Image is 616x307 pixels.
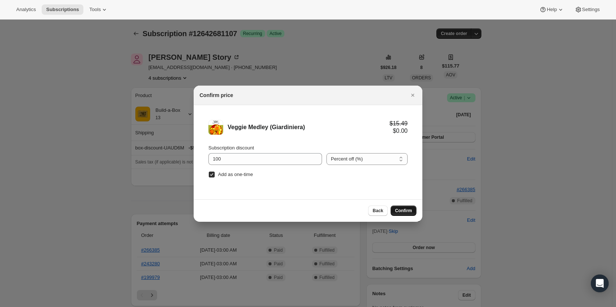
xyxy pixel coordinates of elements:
button: Confirm [391,206,416,216]
div: Open Intercom Messenger [591,275,609,292]
button: Tools [85,4,113,15]
button: Back [368,206,388,216]
button: Close [408,90,418,100]
span: Help [547,7,557,13]
button: Analytics [12,4,40,15]
div: Veggie Medley (Giardiniera) [228,124,390,131]
button: Settings [570,4,604,15]
span: Tools [89,7,101,13]
span: Back [373,208,383,214]
span: Subscription discount [208,145,254,151]
h2: Confirm price [200,92,233,99]
button: Help [535,4,568,15]
span: Add as one-time [218,172,253,177]
span: Subscriptions [46,7,79,13]
span: Analytics [16,7,36,13]
div: $0.00 [390,127,408,135]
img: Veggie Medley (Giardiniera) [208,120,223,135]
div: $15.49 [390,120,408,127]
span: Settings [582,7,600,13]
button: Subscriptions [42,4,83,15]
span: Confirm [395,208,412,214]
